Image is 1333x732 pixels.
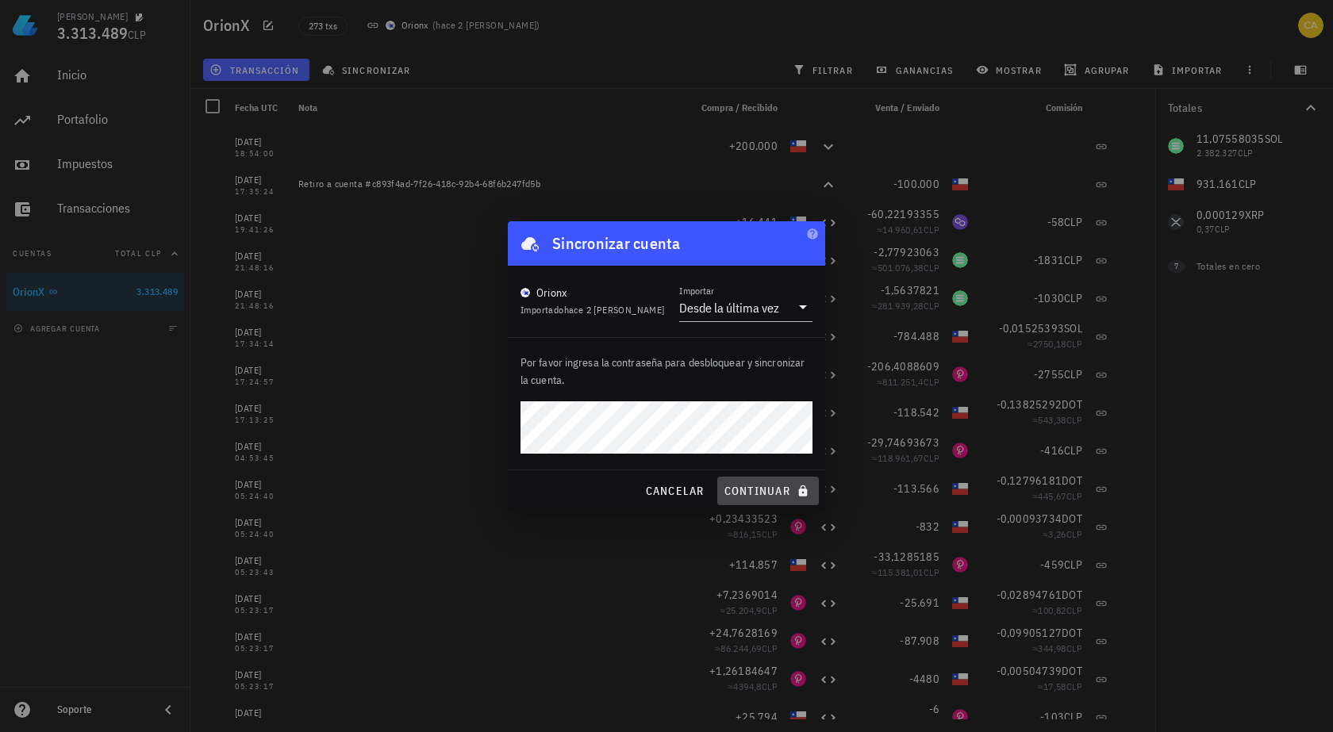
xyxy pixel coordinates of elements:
[521,304,665,316] span: Importado
[638,477,710,505] button: cancelar
[536,285,567,301] div: Orionx
[724,484,812,498] span: continuar
[679,285,714,297] label: Importar
[552,231,681,256] div: Sincronizar cuenta
[521,288,530,297] img: orionx
[521,354,812,389] p: Por favor ingresa la contraseña para desbloquear y sincronizar la cuenta.
[564,304,665,316] span: hace 2 [PERSON_NAME]
[679,294,812,321] div: ImportarDesde la última vez
[644,484,704,498] span: cancelar
[717,477,819,505] button: continuar
[679,300,779,316] div: Desde la última vez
